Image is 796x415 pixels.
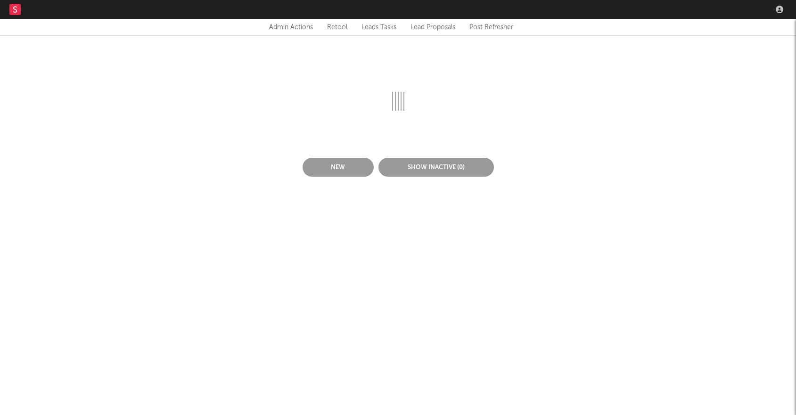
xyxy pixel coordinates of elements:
[410,22,455,33] a: Lead Proposals
[361,22,396,33] a: Leads Tasks
[303,158,374,177] button: New
[378,158,494,177] button: Show inactive (0)
[269,22,313,33] div: Admin Actions
[469,22,513,33] a: Post Refresher
[327,22,347,33] a: Retool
